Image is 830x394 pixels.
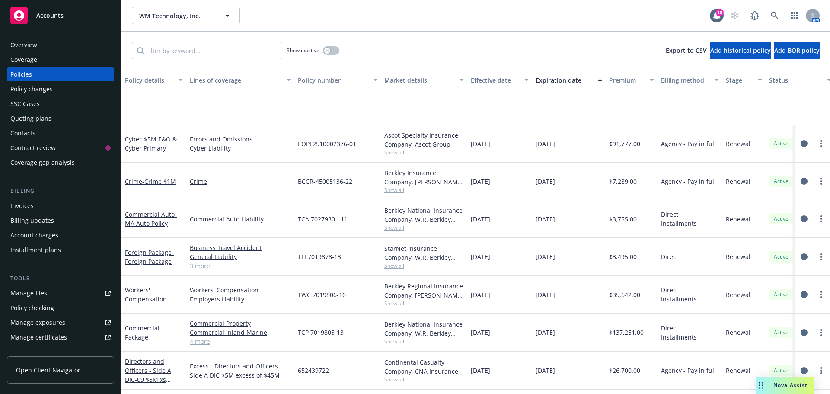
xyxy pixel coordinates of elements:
a: Quoting plans [7,112,114,125]
span: $3,495.00 [609,252,637,261]
span: Export to CSV [666,46,707,54]
div: Manage certificates [10,330,67,344]
span: TCA 7027930 - 11 [298,215,348,224]
div: Installment plans [10,243,61,257]
div: Policy details [125,76,173,85]
div: Berkley Insurance Company, [PERSON_NAME] Corporation [384,168,464,186]
a: 3 more [190,261,291,270]
span: [DATE] [536,177,555,186]
a: Overview [7,38,114,52]
span: 652439722 [298,366,329,375]
span: $3,755.00 [609,215,637,224]
span: Agency - Pay in full [661,139,716,148]
span: [DATE] [471,290,490,299]
span: [DATE] [471,139,490,148]
div: Berkley National Insurance Company, W.R. Berkley Corporation [384,320,464,338]
a: Report a Bug [746,7,763,24]
a: more [816,214,827,224]
div: Coverage gap analysis [10,156,75,170]
div: Billing method [661,76,709,85]
span: Show all [384,376,464,383]
div: StarNet Insurance Company, W.R. Berkley Corporation [384,244,464,262]
a: more [816,176,827,186]
a: more [816,138,827,149]
a: Business Travel Accident [190,243,291,252]
span: Add historical policy [710,46,771,54]
button: Policy details [121,70,186,90]
span: Active [773,215,790,223]
div: Contract review [10,141,56,155]
span: - Crime $1M [142,177,176,186]
div: Policy checking [10,301,54,315]
span: Show all [384,300,464,307]
span: [DATE] [536,252,555,261]
a: SSC Cases [7,97,114,111]
div: Coverage [10,53,37,67]
div: Status [769,76,822,85]
span: Show all [384,149,464,156]
div: Account charges [10,228,58,242]
a: Policies [7,67,114,81]
div: Berkley Regional Insurance Company, [PERSON_NAME] Corporation [384,282,464,300]
div: Berkley National Insurance Company, W.R. Berkley Corporation [384,206,464,224]
button: Market details [381,70,467,90]
span: Renewal [726,139,750,148]
span: Active [773,329,790,336]
a: Accounts [7,3,114,28]
div: Policy changes [10,82,53,96]
span: Agency - Pay in full [661,177,716,186]
a: Commercial Auto [125,210,177,227]
a: Workers' Compensation [190,285,291,295]
span: Direct - Installments [661,210,719,228]
span: Renewal [726,252,750,261]
a: Excess - Directors and Officers - Side A DIC $5M excess of $45M [190,362,291,380]
div: Invoices [10,199,34,213]
a: Commercial Package [125,324,160,341]
div: Tools [7,274,114,283]
div: Premium [609,76,645,85]
span: Agency - Pay in full [661,366,716,375]
span: Show all [384,262,464,269]
div: SSC Cases [10,97,40,111]
span: $7,289.00 [609,177,637,186]
a: Commercial Auto Liability [190,215,291,224]
a: circleInformation [799,138,809,149]
a: circleInformation [799,365,809,376]
button: Premium [606,70,658,90]
a: Manage exposures [7,316,114,330]
a: Policy checking [7,301,114,315]
a: Manage certificates [7,330,114,344]
span: Nova Assist [773,381,808,389]
button: Lines of coverage [186,70,294,90]
a: circleInformation [799,252,809,262]
a: Crime [125,177,176,186]
span: Show all [384,224,464,231]
a: Employers Liability [190,295,291,304]
a: General Liability [190,252,291,261]
span: [DATE] [536,139,555,148]
a: Contacts [7,126,114,140]
span: $26,700.00 [609,366,640,375]
a: Directors and Officers - Side A DIC [125,357,171,393]
span: [DATE] [471,177,490,186]
a: Manage files [7,286,114,300]
span: Show all [384,338,464,345]
input: Filter by keyword... [132,42,281,59]
button: Effective date [467,70,532,90]
div: Drag to move [756,377,766,394]
button: Add BOR policy [774,42,820,59]
button: Billing method [658,70,722,90]
div: Market details [384,76,454,85]
span: [DATE] [536,290,555,299]
span: Direct - Installments [661,324,719,342]
span: Active [773,367,790,375]
div: Contacts [10,126,35,140]
a: Installment plans [7,243,114,257]
button: WM Technology, Inc. [132,7,240,24]
span: [DATE] [471,215,490,224]
a: Coverage gap analysis [7,156,114,170]
span: Direct [661,252,678,261]
span: Active [773,140,790,147]
span: Accounts [36,12,64,19]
